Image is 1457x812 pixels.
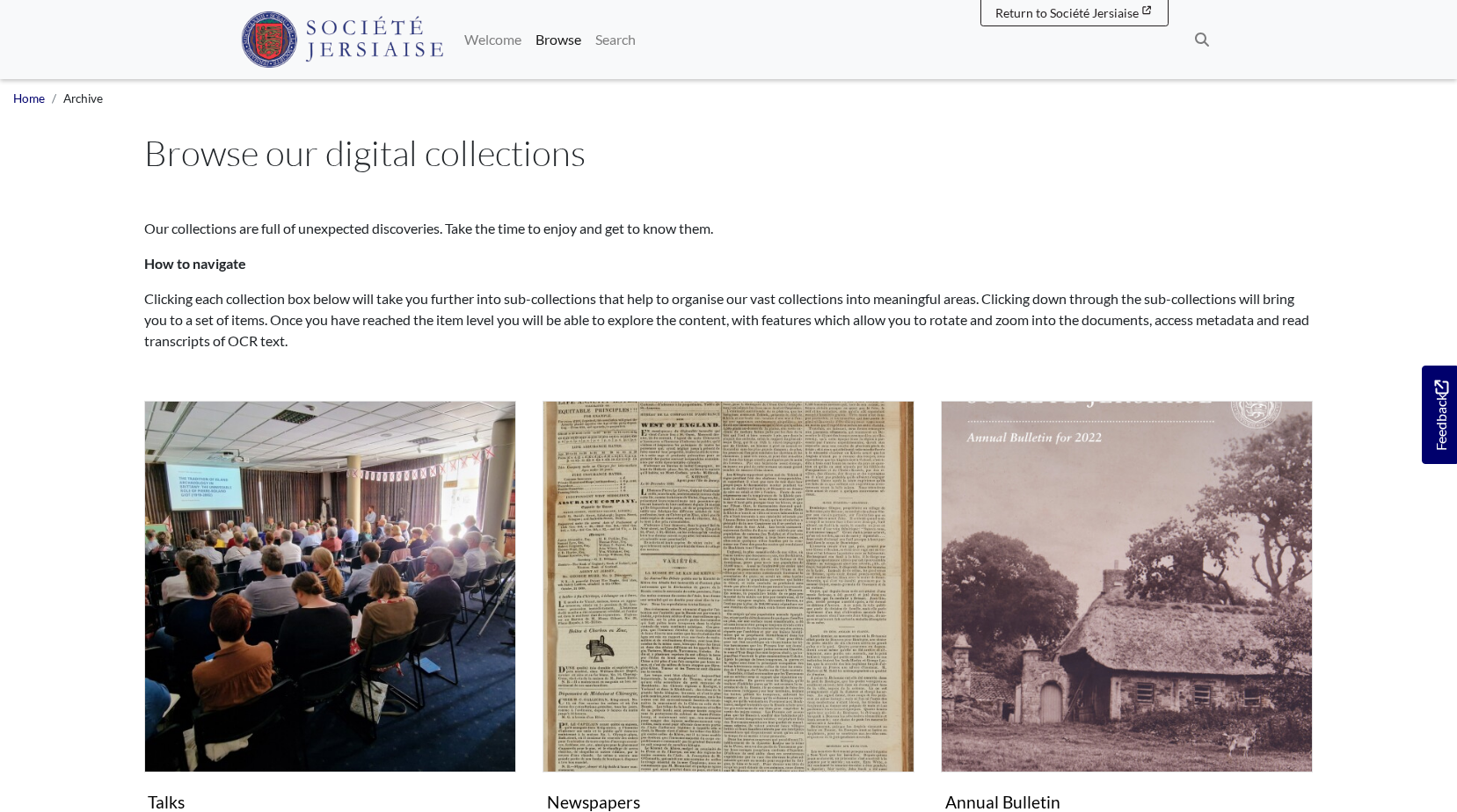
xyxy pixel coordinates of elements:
[144,132,1314,174] h1: Browse our digital collections
[144,288,1314,352] p: Clicking each collection box below will take you further into sub-collections that help to organi...
[1422,366,1457,464] a: Would you like to provide feedback?
[241,11,444,68] img: Société Jersiaise
[995,5,1139,20] span: Return to Société Jersiaise
[13,91,45,105] a: Home
[144,218,1314,239] p: Our collections are full of unexpected discoveries. Take the time to enjoy and get to know them.
[543,401,914,772] img: Newspapers
[528,22,588,57] a: Browse
[144,255,246,272] strong: How to navigate
[1431,380,1452,451] span: Feedback
[241,7,444,72] a: Société Jersiaise logo
[63,91,103,105] span: Archive
[144,401,516,772] img: Talks
[457,22,528,57] a: Welcome
[588,22,643,57] a: Search
[941,401,1313,772] img: Annual Bulletin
